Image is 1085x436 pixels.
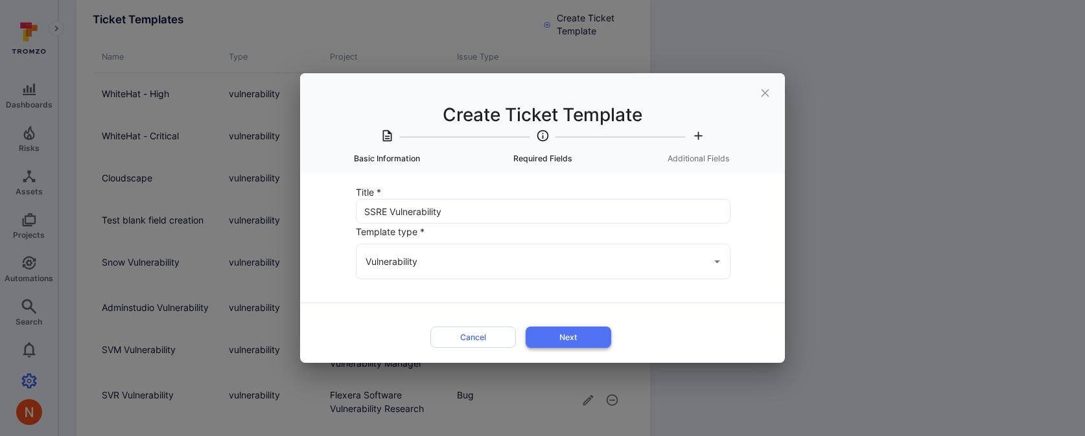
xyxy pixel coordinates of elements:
[709,253,725,270] button: Open
[356,225,730,238] label: Template type *
[362,250,688,273] input: Type to search
[356,185,730,199] label: Title *
[526,327,611,348] button: Next
[751,78,780,108] button: close
[625,153,771,165] span: Additional Fields
[300,73,785,174] h2: Create Ticket Template
[430,327,516,348] button: Cancel
[314,153,460,165] span: Basic Information
[470,153,615,165] span: Required Fields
